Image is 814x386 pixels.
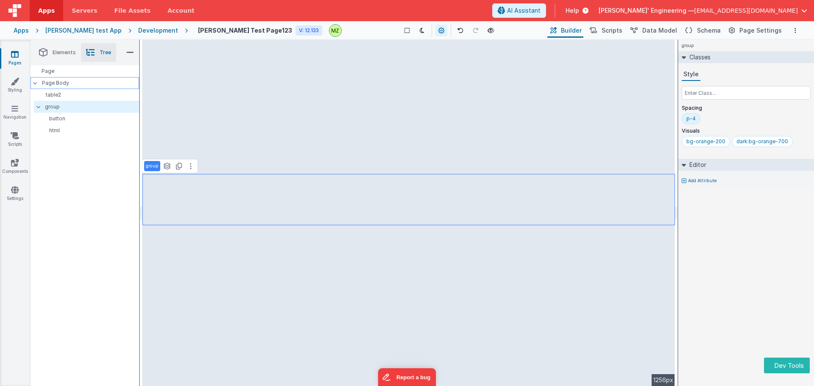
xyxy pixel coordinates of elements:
[14,26,29,35] div: Apps
[599,6,694,15] span: [PERSON_NAME]' Engineering —
[295,25,322,36] div: V: 12.133
[100,49,111,56] span: Tree
[599,6,807,15] button: [PERSON_NAME]' Engineering — [EMAIL_ADDRESS][DOMAIN_NAME]
[739,26,782,35] span: Page Settings
[507,6,541,15] span: AI Assistant
[697,26,721,35] span: Schema
[566,6,579,15] span: Help
[682,68,700,81] button: Style
[642,26,677,35] span: Data Model
[41,115,139,122] p: button
[72,6,97,15] span: Servers
[547,23,583,38] button: Builder
[678,40,697,51] h4: group
[682,86,811,100] input: Enter Class...
[602,26,622,35] span: Scripts
[688,178,717,184] p: Add Attribute
[682,23,722,38] button: Schema
[329,25,341,36] img: e6f0a7b3287e646a671e5b5b3f58e766
[686,51,711,63] h2: Classes
[764,358,810,373] button: Dev Tools
[41,127,139,134] p: html
[492,3,546,18] button: AI Assistant
[45,26,122,35] div: [PERSON_NAME] test App
[31,65,139,77] div: Page
[142,40,675,386] div: -->
[37,92,139,98] p: table2
[627,23,679,38] button: Data Model
[686,138,725,145] div: bg-orange-200
[694,6,798,15] span: [EMAIL_ADDRESS][DOMAIN_NAME]
[686,115,696,122] div: p-4
[138,26,178,35] div: Development
[682,178,811,184] button: Add Attribute
[682,128,811,134] p: Visuals
[652,374,675,386] div: 1256px
[682,105,811,111] p: Spacing
[686,159,706,171] h2: Editor
[45,102,139,111] p: group
[38,6,55,15] span: Apps
[378,368,436,386] iframe: Marker.io feedback button
[42,80,139,86] p: Page Body
[587,23,624,38] button: Scripts
[726,23,783,38] button: Page Settings
[790,25,800,36] button: Options
[53,49,76,56] span: Elements
[736,138,788,145] div: dark:bg-orange-700
[198,27,292,33] h4: [PERSON_NAME] Test Page123
[114,6,151,15] span: File Assets
[146,163,159,169] p: group
[561,26,582,35] span: Builder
